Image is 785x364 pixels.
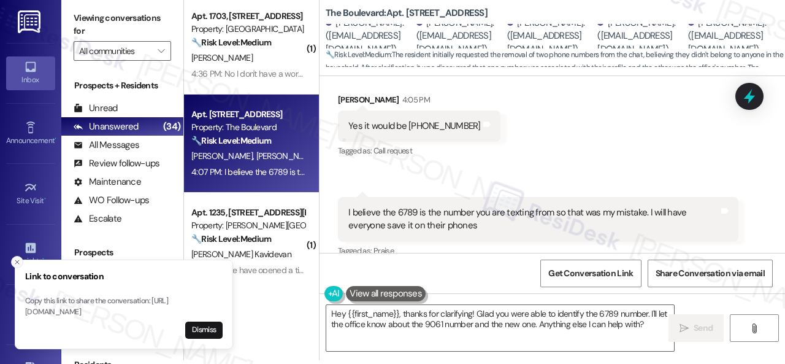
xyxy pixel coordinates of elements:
div: Apt. 1235, [STREET_ADDRESS][PERSON_NAME] [191,206,305,219]
div: All Messages [74,139,139,152]
div: [PERSON_NAME]. ([EMAIL_ADDRESS][DOMAIN_NAME]) [326,17,413,56]
div: Yes it would be [PHONE_NUMBER] [348,120,481,133]
div: [PERSON_NAME]. ([EMAIL_ADDRESS][DOMAIN_NAME]) [416,17,504,56]
a: Buildings [6,298,55,331]
div: 4:07 PM: I believe the 6789 is the number you are texting from so that was my mistake. I will hav... [191,166,651,177]
i:  [749,323,759,333]
span: : The resident initially requested the removal of two phone numbers from the chat, believing they... [326,48,785,88]
span: [PERSON_NAME] Kavidevan [191,249,291,260]
span: Call request [373,145,412,156]
span: Send [694,322,713,335]
strong: 🔧 Risk Level: Medium [191,37,271,48]
button: Close toast [11,256,23,268]
input: All communities [79,41,151,61]
div: [PERSON_NAME]. ([EMAIL_ADDRESS][DOMAIN_NAME]) [507,17,595,56]
span: [PERSON_NAME] [191,52,253,63]
a: Insights • [6,238,55,271]
span: [PERSON_NAME] [256,150,321,161]
div: Maintenance [74,176,141,188]
div: 4:05 PM [399,93,430,106]
img: ResiDesk Logo [18,10,43,33]
span: [PERSON_NAME] [191,150,256,161]
div: Tagged as: [338,242,738,260]
div: [PERSON_NAME]. ([EMAIL_ADDRESS][DOMAIN_NAME]) [688,17,776,56]
span: Get Conversation Link [548,267,633,280]
div: Property: [PERSON_NAME][GEOGRAPHIC_DATA] [191,219,305,232]
b: The Boulevard: Apt. [STREET_ADDRESS] [326,7,488,20]
div: Apt. [STREET_ADDRESS] [191,108,305,121]
label: Viewing conversations for [74,9,171,41]
div: [PERSON_NAME]. ([EMAIL_ADDRESS][DOMAIN_NAME]) [597,17,685,56]
div: [PERSON_NAME] [338,93,500,110]
div: Prospects [61,246,183,259]
button: Dismiss [185,322,223,339]
h3: Link to conversation [25,270,223,283]
span: • [55,134,56,143]
span: Praise [373,246,394,256]
strong: 🔧 Risk Level: Medium [191,135,271,146]
textarea: Hey {{first_name}}, thanks for clarifying! Glad you were able to identify the 6789 number. I'll l... [326,305,674,351]
div: (34) [160,117,183,136]
div: 4:36 PM: No I don't have a work order [191,68,323,79]
strong: 🔧 Risk Level: Medium [326,50,391,60]
button: Share Conversation via email [648,260,773,287]
span: Share Conversation via email [656,267,765,280]
div: Tagged as: [338,142,500,160]
div: Apt. 1703, [STREET_ADDRESS] [191,10,305,23]
div: WO Follow-ups [74,194,149,207]
div: Property: The Boulevard [191,121,305,134]
div: Review follow-ups [74,157,159,170]
div: Unread [74,102,118,115]
div: I believe the 6789 is the number you are texting from so that was my mistake. I will have everyon... [348,206,719,233]
a: Inbox [6,56,55,90]
p: Copy this link to share the conversation: [URL][DOMAIN_NAME] [25,296,223,317]
div: Unanswered [74,120,139,133]
div: Property: [GEOGRAPHIC_DATA] [191,23,305,36]
div: Prospects + Residents [61,79,183,92]
span: • [44,195,46,203]
button: Send [668,314,724,342]
div: Escalate [74,212,121,225]
a: Site Visit • [6,177,55,211]
i:  [680,323,689,333]
i:  [158,46,164,56]
strong: 🔧 Risk Level: Medium [191,233,271,244]
button: Get Conversation Link [540,260,641,287]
